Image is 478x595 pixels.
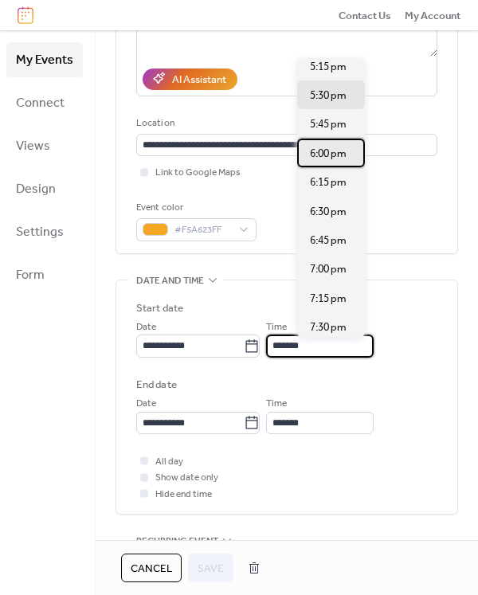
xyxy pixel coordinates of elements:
span: 5:30 pm [310,88,347,104]
a: Contact Us [339,7,391,23]
span: Settings [16,220,64,245]
span: Time [266,319,287,335]
div: Start date [136,300,183,316]
button: Cancel [121,554,182,582]
span: 7:00 pm [310,261,347,277]
span: My Events [16,48,73,73]
span: Cancel [131,561,172,577]
span: Connect [16,91,65,116]
span: My Account [405,8,460,24]
span: Date and time [136,272,204,288]
a: My Account [405,7,460,23]
span: Contact Us [339,8,391,24]
span: #F5A623FF [174,222,231,238]
a: Design [6,171,83,206]
div: End date [136,377,177,393]
span: 7:15 pm [310,291,347,307]
span: Design [16,177,56,202]
span: 7:30 pm [310,319,347,335]
span: Form [16,263,45,288]
div: Event color [136,200,253,216]
span: 6:45 pm [310,233,347,249]
a: Form [6,257,83,292]
div: AI Assistant [172,72,226,88]
a: Connect [6,85,83,120]
div: Location [136,115,434,131]
a: My Events [6,42,83,77]
span: 5:15 pm [310,59,347,75]
span: Time [266,396,287,412]
span: 6:00 pm [310,146,347,162]
a: Views [6,128,83,163]
span: Recurring event [136,534,218,550]
img: logo [18,6,33,24]
span: Hide end time [155,487,212,503]
span: Date [136,319,156,335]
span: Link to Google Maps [155,165,241,181]
a: Settings [6,214,83,249]
span: 6:15 pm [310,174,347,190]
span: 6:30 pm [310,204,347,220]
button: AI Assistant [143,69,237,89]
span: All day [155,454,183,470]
span: Date [136,396,156,412]
span: 5:45 pm [310,116,347,132]
span: Views [16,134,50,159]
span: Show date only [155,470,218,486]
